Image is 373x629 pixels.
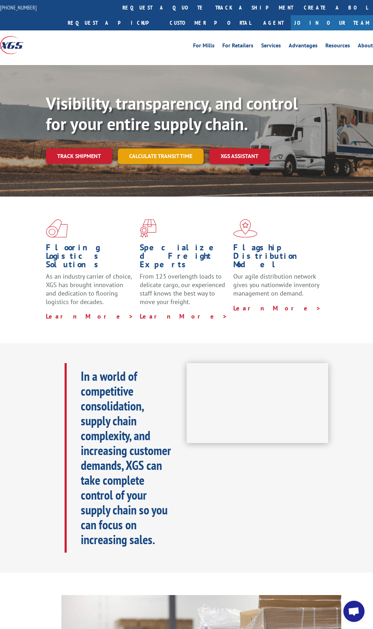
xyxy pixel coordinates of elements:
a: Agent [256,15,291,30]
img: xgs-icon-total-supply-chain-intelligence-red [46,219,68,238]
a: Calculate transit time [118,148,204,164]
a: Join Our Team [291,15,373,30]
a: For Retailers [222,43,253,51]
img: xgs-icon-focused-on-flooring-red [140,219,156,238]
a: Request a pickup [62,15,164,30]
a: Services [261,43,281,51]
a: Learn More > [140,312,228,320]
a: Advantages [289,43,318,51]
h1: Specialized Freight Experts [140,243,228,272]
span: As an industry carrier of choice, XGS has brought innovation and dedication to flooring logistics... [46,272,132,305]
a: Learn More > [233,304,321,312]
iframe: XGS Logistics Solutions [187,363,329,443]
span: Our agile distribution network gives you nationwide inventory management on demand. [233,272,319,297]
p: From 123 overlength loads to delicate cargo, our experienced staff knows the best way to move you... [140,272,228,312]
h1: Flooring Logistics Solutions [46,243,134,272]
a: For Mills [193,43,215,51]
a: Customer Portal [164,15,256,30]
a: Track shipment [46,148,112,163]
h1: Flagship Distribution Model [233,243,322,272]
div: Open chat [343,601,365,622]
a: XGS ASSISTANT [209,148,270,164]
a: About [358,43,373,51]
a: Learn More > [46,312,134,320]
b: Visibility, transparency, and control for your entire supply chain. [46,92,298,135]
img: xgs-icon-flagship-distribution-model-red [233,219,258,238]
b: In a world of competitive consolidation, supply chain complexity, and increasing customer demands... [81,368,171,548]
a: Resources [325,43,350,51]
